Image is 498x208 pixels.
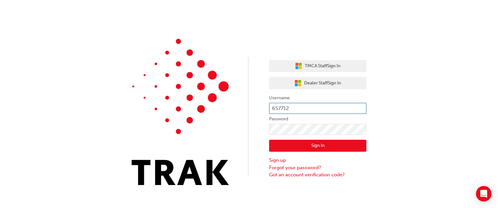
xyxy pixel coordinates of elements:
[269,103,366,114] input: Username
[132,39,229,185] img: Trak
[476,186,492,202] div: Open Intercom Messenger
[269,157,366,164] a: Sign up
[269,60,366,72] button: TMCA StaffSign In
[269,164,366,171] a: Forgot your password?
[305,62,340,70] span: TMCA Staff Sign In
[269,140,366,152] button: Sign In
[269,115,366,123] label: Password
[304,80,341,87] span: Dealer Staff Sign In
[269,94,366,102] label: Username
[269,77,366,89] button: Dealer StaffSign In
[269,171,366,179] a: Got an account verification code?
